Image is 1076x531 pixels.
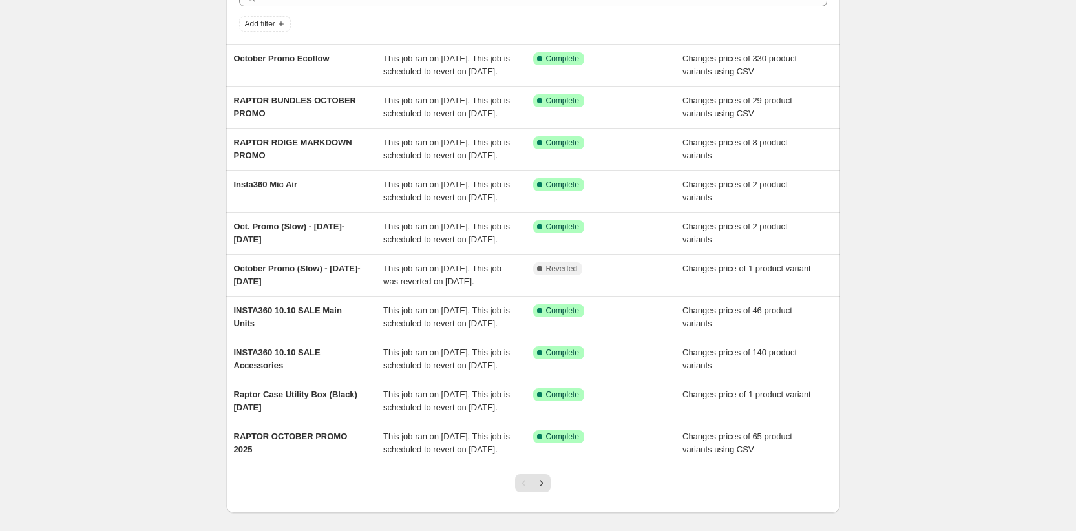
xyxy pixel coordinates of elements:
[682,264,811,273] span: Changes price of 1 product variant
[383,306,510,328] span: This job ran on [DATE]. This job is scheduled to revert on [DATE].
[383,348,510,370] span: This job ran on [DATE]. This job is scheduled to revert on [DATE].
[234,180,298,189] span: Insta360 Mic Air
[383,180,510,202] span: This job ran on [DATE]. This job is scheduled to revert on [DATE].
[383,138,510,160] span: This job ran on [DATE]. This job is scheduled to revert on [DATE].
[245,19,275,29] span: Add filter
[546,264,578,274] span: Reverted
[546,432,579,442] span: Complete
[546,54,579,64] span: Complete
[234,306,342,328] span: INSTA360 10.10 SALE Main Units
[546,96,579,106] span: Complete
[234,222,345,244] span: Oct. Promo (Slow) - [DATE]-[DATE]
[234,432,348,454] span: RAPTOR OCTOBER PROMO 2025
[234,96,356,118] span: RAPTOR BUNDLES OCTOBER PROMO
[234,348,321,370] span: INSTA360 10.10 SALE Accessories
[234,390,357,412] span: Raptor Case Utility Box (Black) [DATE]
[546,222,579,232] span: Complete
[546,348,579,358] span: Complete
[682,222,788,244] span: Changes prices of 2 product variants
[383,96,510,118] span: This job ran on [DATE]. This job is scheduled to revert on [DATE].
[533,474,551,492] button: Next
[239,16,291,32] button: Add filter
[546,138,579,148] span: Complete
[383,432,510,454] span: This job ran on [DATE]. This job is scheduled to revert on [DATE].
[234,264,361,286] span: October Promo (Slow) - [DATE]-[DATE]
[682,390,811,399] span: Changes price of 1 product variant
[546,390,579,400] span: Complete
[515,474,551,492] nav: Pagination
[682,348,797,370] span: Changes prices of 140 product variants
[546,306,579,316] span: Complete
[234,138,352,160] span: RAPTOR RDIGE MARKDOWN PROMO
[383,54,510,76] span: This job ran on [DATE]. This job is scheduled to revert on [DATE].
[682,180,788,202] span: Changes prices of 2 product variants
[682,138,788,160] span: Changes prices of 8 product variants
[234,54,330,63] span: October Promo Ecoflow
[546,180,579,190] span: Complete
[682,54,797,76] span: Changes prices of 330 product variants using CSV
[682,96,792,118] span: Changes prices of 29 product variants using CSV
[383,222,510,244] span: This job ran on [DATE]. This job is scheduled to revert on [DATE].
[682,432,792,454] span: Changes prices of 65 product variants using CSV
[682,306,792,328] span: Changes prices of 46 product variants
[383,390,510,412] span: This job ran on [DATE]. This job is scheduled to revert on [DATE].
[383,264,501,286] span: This job ran on [DATE]. This job was reverted on [DATE].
